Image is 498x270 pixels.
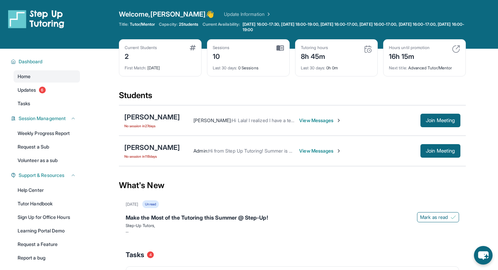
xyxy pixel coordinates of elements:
[213,45,230,50] div: Sessions
[124,123,180,129] span: No session in 27 days
[301,61,372,71] div: 0h 0m
[119,22,128,27] span: Title:
[119,90,466,105] div: Students
[190,45,196,50] img: card
[19,115,66,122] span: Session Management
[301,45,328,50] div: Tutoring hours
[203,22,240,32] span: Current Availability:
[389,50,430,61] div: 16h 15m
[389,45,430,50] div: Hours until promotion
[213,50,230,61] div: 10
[19,58,43,65] span: Dashboard
[364,45,372,53] img: card
[14,127,80,139] a: Weekly Progress Report
[14,184,80,196] a: Help Center
[213,61,284,71] div: 0 Sessions
[224,11,271,18] a: Update Information
[16,58,76,65] button: Dashboard
[426,149,455,153] span: Join Meeting
[265,11,271,18] img: Chevron Right
[14,211,80,223] a: Sign Up for Office Hours
[16,172,76,179] button: Support & Resources
[39,87,46,93] span: 6
[125,65,146,70] span: First Match :
[14,252,80,264] a: Report a bug
[125,50,157,61] div: 2
[243,22,464,32] span: [DATE] 16:00-17:30, [DATE] 18:00-19:00, [DATE] 16:00-17:00, [DATE] 16:00-17:00, [DATE] 16:00-17:0...
[193,117,232,123] span: [PERSON_NAME] :
[130,22,155,27] span: Tutor/Mentor
[389,61,460,71] div: Advanced Tutor/Mentor
[14,141,80,153] a: Request a Sub
[336,148,341,154] img: Chevron-Right
[420,144,460,158] button: Join Meeting
[142,200,159,208] div: Unread
[299,117,341,124] span: View Messages
[389,65,407,70] span: Next title :
[299,148,341,154] span: View Messages
[124,112,180,122] div: [PERSON_NAME]
[420,214,448,221] span: Mark as read
[420,114,460,127] button: Join Meeting
[14,84,80,96] a: Updates6
[14,225,80,237] a: Learning Portal Demo
[126,223,459,228] p: Step-Up Tutors,
[8,9,64,28] img: logo
[301,50,328,61] div: 8h 45m
[18,87,36,93] span: Updates
[193,148,208,154] span: Admin :
[124,143,180,152] div: [PERSON_NAME]
[426,118,455,122] span: Join Meeting
[119,171,466,200] div: What's New
[474,246,493,265] button: chat-button
[18,73,30,80] span: Home
[16,115,76,122] button: Session Management
[19,172,64,179] span: Support & Resources
[126,202,138,207] div: [DATE]
[124,154,180,159] span: No session in 118 days
[119,9,214,19] span: Welcome, [PERSON_NAME] 👋
[241,22,466,32] a: [DATE] 16:00-17:30, [DATE] 18:00-19:00, [DATE] 16:00-17:00, [DATE] 16:00-17:00, [DATE] 16:00-17:0...
[336,118,341,123] img: Chevron-Right
[14,238,80,250] a: Request a Feature
[213,65,237,70] span: Last 30 days :
[14,198,80,210] a: Tutor Handbook
[14,70,80,83] a: Home
[14,154,80,166] a: Volunteer as a sub
[126,213,459,223] div: Make the Most of the Tutoring this Summer @ Step-Up!
[451,215,456,220] img: Mark as read
[417,212,459,222] button: Mark as read
[14,97,80,110] a: Tasks
[125,61,196,71] div: [DATE]
[276,45,284,51] img: card
[125,45,157,50] div: Current Students
[18,100,30,107] span: Tasks
[159,22,178,27] span: Capacity:
[179,22,199,27] span: 2 Students
[452,45,460,53] img: card
[301,65,325,70] span: Last 30 days :
[126,250,144,260] span: Tasks
[147,251,154,258] span: 4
